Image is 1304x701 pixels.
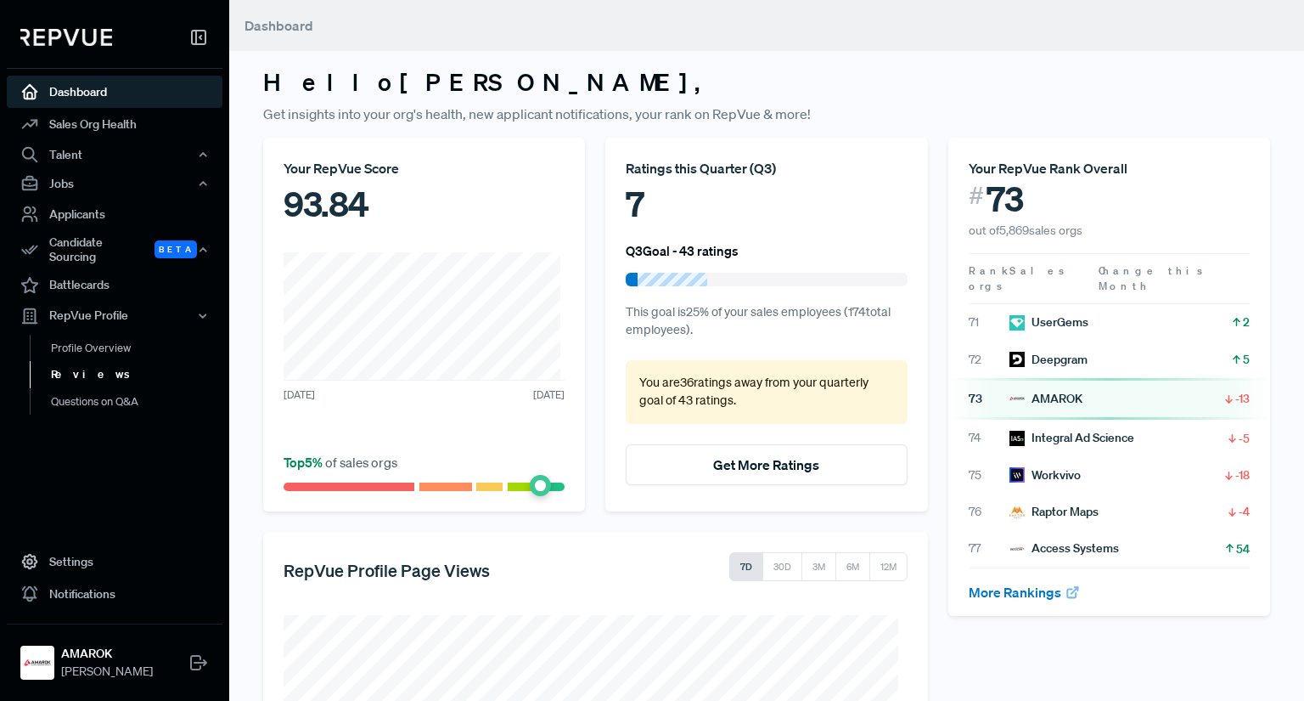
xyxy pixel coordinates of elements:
[1243,351,1250,368] span: 5
[969,503,1009,521] span: 76
[1243,314,1250,331] span: 2
[969,178,984,213] span: #
[284,387,315,403] span: [DATE]
[969,263,1067,293] span: Sales orgs
[1009,391,1025,406] img: AMAROK
[1236,540,1250,557] span: 54
[1009,505,1025,520] img: Raptor Maps
[533,387,565,403] span: [DATE]
[1009,351,1088,369] div: Deepgram
[1009,503,1099,521] div: Raptor Maps
[969,160,1127,177] span: Your RepVue Rank Overall
[801,552,836,581] button: 3M
[24,649,51,676] img: AMAROK
[1235,390,1250,407] span: -13
[7,108,222,140] a: Sales Org Health
[969,390,1009,408] span: 73
[1009,431,1025,446] img: Integral Ad Science
[969,429,1009,447] span: 74
[61,645,153,663] strong: AMAROK
[7,76,222,108] a: Dashboard
[155,240,197,258] span: Beta
[969,223,1082,238] span: out of 5,869 sales orgs
[7,546,222,578] a: Settings
[1009,541,1025,557] img: Access Systems
[835,552,870,581] button: 6M
[969,314,1009,331] span: 71
[729,552,763,581] button: 7D
[30,388,245,416] a: Questions on Q&A
[7,624,222,687] a: AMAROKAMAROK[PERSON_NAME]
[244,17,313,34] span: Dashboard
[762,552,802,581] button: 30D
[7,269,222,302] a: Battlecards
[986,178,1024,219] span: 73
[284,178,565,229] div: 93.84
[284,158,565,178] div: Your RepVue Score
[1009,467,1025,483] img: Workvivo
[1009,390,1082,408] div: AMAROK
[969,584,1081,601] a: More Rankings
[869,552,908,581] button: 12M
[284,454,397,471] span: of sales orgs
[626,178,907,229] div: 7
[7,230,222,269] div: Candidate Sourcing
[969,466,1009,484] span: 75
[284,560,490,580] h5: RepVue Profile Page Views
[30,361,245,388] a: Reviews
[7,578,222,610] a: Notifications
[1009,315,1025,331] img: UserGems
[30,335,245,362] a: Profile Overview
[626,243,739,258] h6: Q3 Goal - 43 ratings
[284,454,325,471] span: Top 5 %
[969,540,1009,557] span: 77
[263,104,1270,124] p: Get insights into your org's health, new applicant notifications, your rank on RepVue & more!
[1009,466,1081,484] div: Workvivo
[1235,466,1250,483] span: -18
[7,198,222,230] a: Applicants
[7,169,222,198] button: Jobs
[1009,314,1088,331] div: UserGems
[626,158,907,178] div: Ratings this Quarter ( Q3 )
[626,303,907,340] p: This goal is 25 % of your sales employees ( 174 total employees).
[1009,352,1025,367] img: Deepgram
[1009,429,1134,447] div: Integral Ad Science
[7,140,222,169] button: Talent
[1099,263,1206,293] span: Change this Month
[626,444,907,485] button: Get More Ratings
[7,230,222,269] button: Candidate Sourcing Beta
[969,263,1009,279] span: Rank
[1239,503,1250,520] span: -4
[263,68,1270,97] h3: Hello [PERSON_NAME] ,
[20,29,112,46] img: RepVue
[639,374,893,410] p: You are 36 ratings away from your quarterly goal of 43 ratings .
[1009,540,1119,557] div: Access Systems
[61,663,153,681] span: [PERSON_NAME]
[1239,430,1250,447] span: -5
[969,351,1009,369] span: 72
[7,302,222,331] button: RepVue Profile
